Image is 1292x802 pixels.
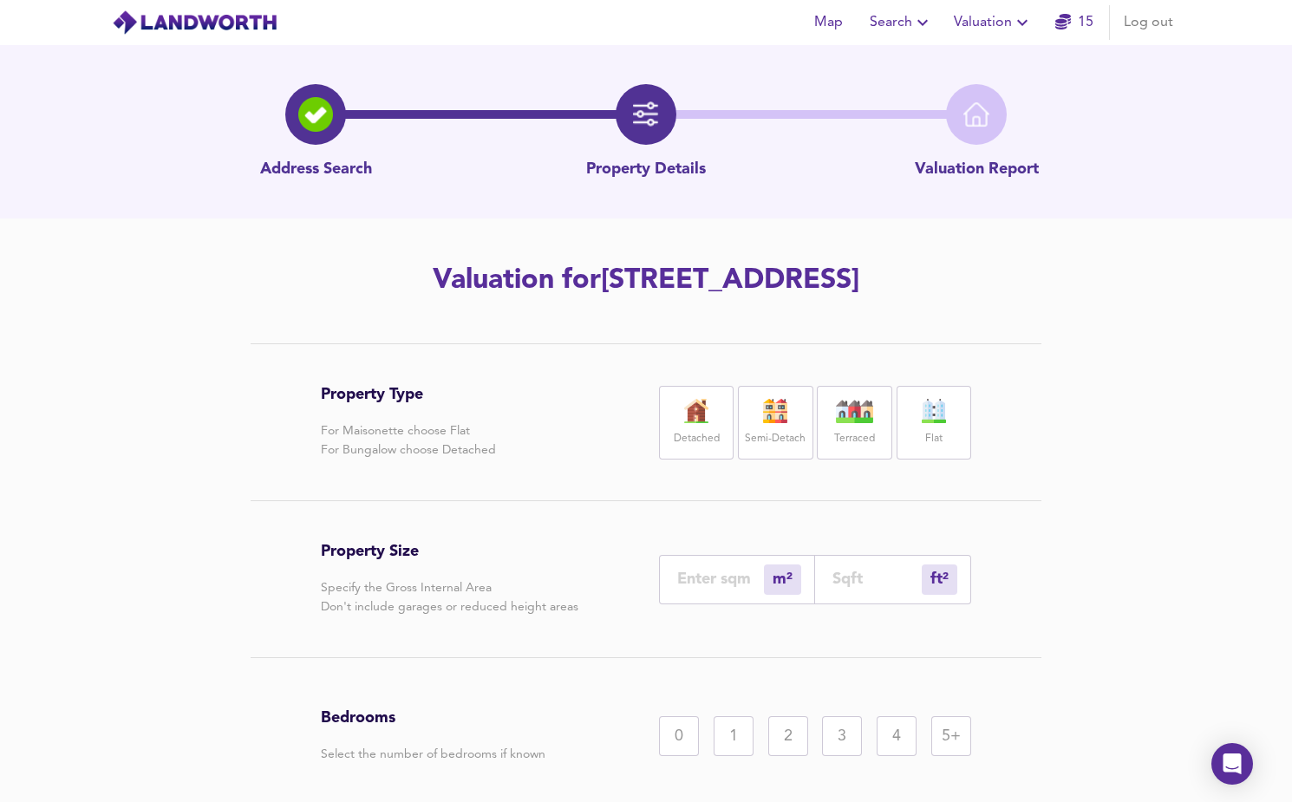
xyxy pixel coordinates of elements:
span: Map [807,10,849,35]
div: Open Intercom Messenger [1211,743,1253,785]
div: 3 [822,716,862,756]
img: house-icon [754,399,797,423]
img: house-icon [675,399,718,423]
input: Sqft [832,570,922,588]
div: Flat [897,386,971,460]
img: search-icon [298,97,333,132]
div: m² [922,564,957,595]
div: 5+ [931,716,971,756]
div: 4 [877,716,917,756]
div: Semi-Detach [738,386,812,460]
label: Detached [674,428,720,450]
div: 2 [768,716,808,756]
div: Terraced [817,386,891,460]
p: For Maisonette choose Flat For Bungalow choose Detached [321,421,496,460]
div: 0 [659,716,699,756]
p: Select the number of bedrooms if known [321,745,545,764]
button: Log out [1117,5,1180,40]
img: logo [112,10,277,36]
div: Detached [659,386,734,460]
img: home-icon [963,101,989,127]
a: 15 [1055,10,1093,35]
h3: Bedrooms [321,708,545,727]
h3: Property Type [321,385,496,404]
img: filter-icon [633,101,659,127]
button: Valuation [947,5,1040,40]
p: Valuation Report [915,159,1039,181]
label: Flat [925,428,943,450]
h3: Property Size [321,542,578,561]
div: 1 [714,716,754,756]
span: Search [870,10,933,35]
label: Terraced [834,428,875,450]
p: Property Details [586,159,706,181]
input: Enter sqm [677,570,764,588]
p: Specify the Gross Internal Area Don't include garages or reduced height areas [321,578,578,616]
div: m² [764,564,801,595]
h2: Valuation for [STREET_ADDRESS] [155,262,1137,300]
label: Semi-Detach [745,428,806,450]
span: Valuation [954,10,1033,35]
span: Log out [1124,10,1173,35]
img: house-icon [833,399,877,423]
button: 15 [1047,5,1102,40]
button: Search [863,5,940,40]
p: Address Search [260,159,372,181]
img: flat-icon [912,399,956,423]
button: Map [800,5,856,40]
